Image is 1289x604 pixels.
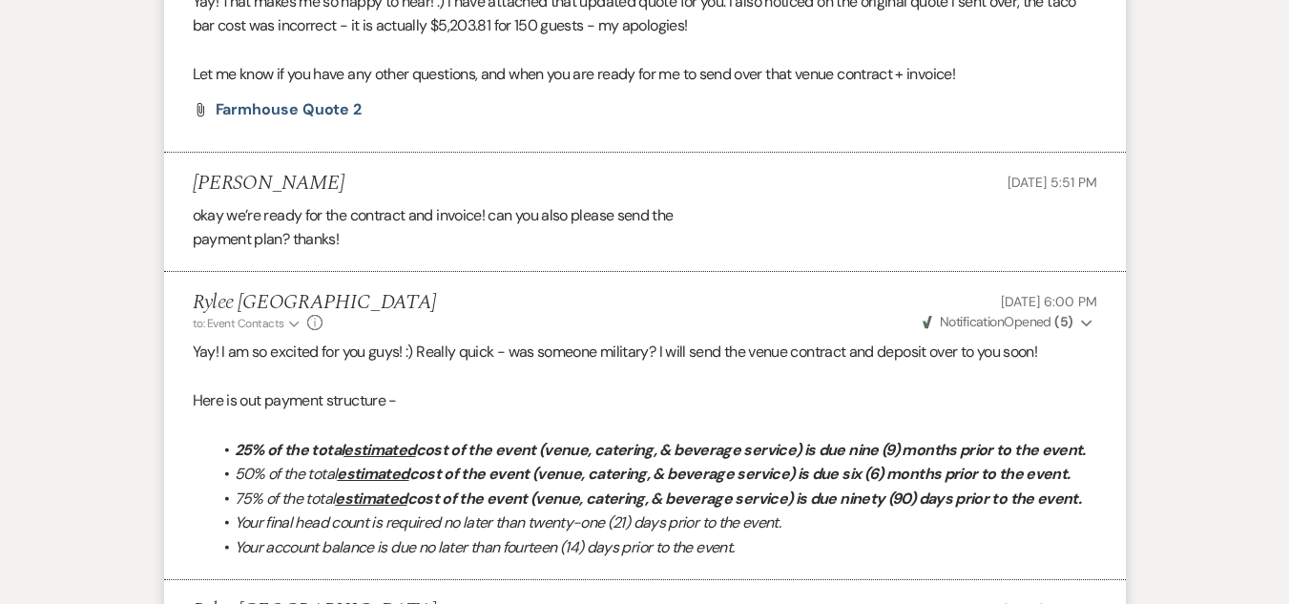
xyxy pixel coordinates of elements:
[940,313,1004,330] span: Notification
[335,489,406,509] u: estimated
[193,172,344,196] h5: [PERSON_NAME]
[1001,293,1096,310] span: [DATE] 6:00 PM
[337,464,408,484] u: estimated
[235,464,338,484] em: 50% of the total
[216,102,363,117] a: Farmhouse Quote 2
[193,315,302,332] button: to: Event Contacts
[235,489,336,509] em: 75% of the total
[216,99,363,119] span: Farmhouse Quote 2
[235,537,735,557] em: Your account balance is due no later than fourteen (14) days prior to the event.
[335,489,1081,509] em: cost of the event (venue, catering, & beverage service) is due ninety (90) days prior to the event.
[923,313,1073,330] span: Opened
[193,62,1097,87] p: Let me know if you have any other questions, and when you are ready for me to send over that venu...
[235,512,781,532] em: Your final head count is required no later than twenty-one (21) days prior to the event.
[1008,174,1096,191] span: [DATE] 5:51 PM
[337,464,1070,484] em: cost of the event (venue, catering, & beverage service) is due six (6) months prior to the event.
[193,203,1097,252] div: okay we’re ready for the contract and invoice! can you also please send the payment plan? thanks!
[193,388,1097,413] p: Here is out payment structure -
[193,340,1097,364] p: Yay! I am so excited for you guys! :) Really quick - was someone military? I will send the venue ...
[193,316,284,331] span: to: Event Contacts
[1054,313,1072,330] strong: ( 5 )
[193,291,437,315] h5: Rylee [GEOGRAPHIC_DATA]
[920,312,1097,332] button: NotificationOpened (5)
[343,440,415,460] u: estimated
[235,440,1086,460] em: 25% of the total cost of the event (venue, catering, & beverage service) is due nine (9) months p...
